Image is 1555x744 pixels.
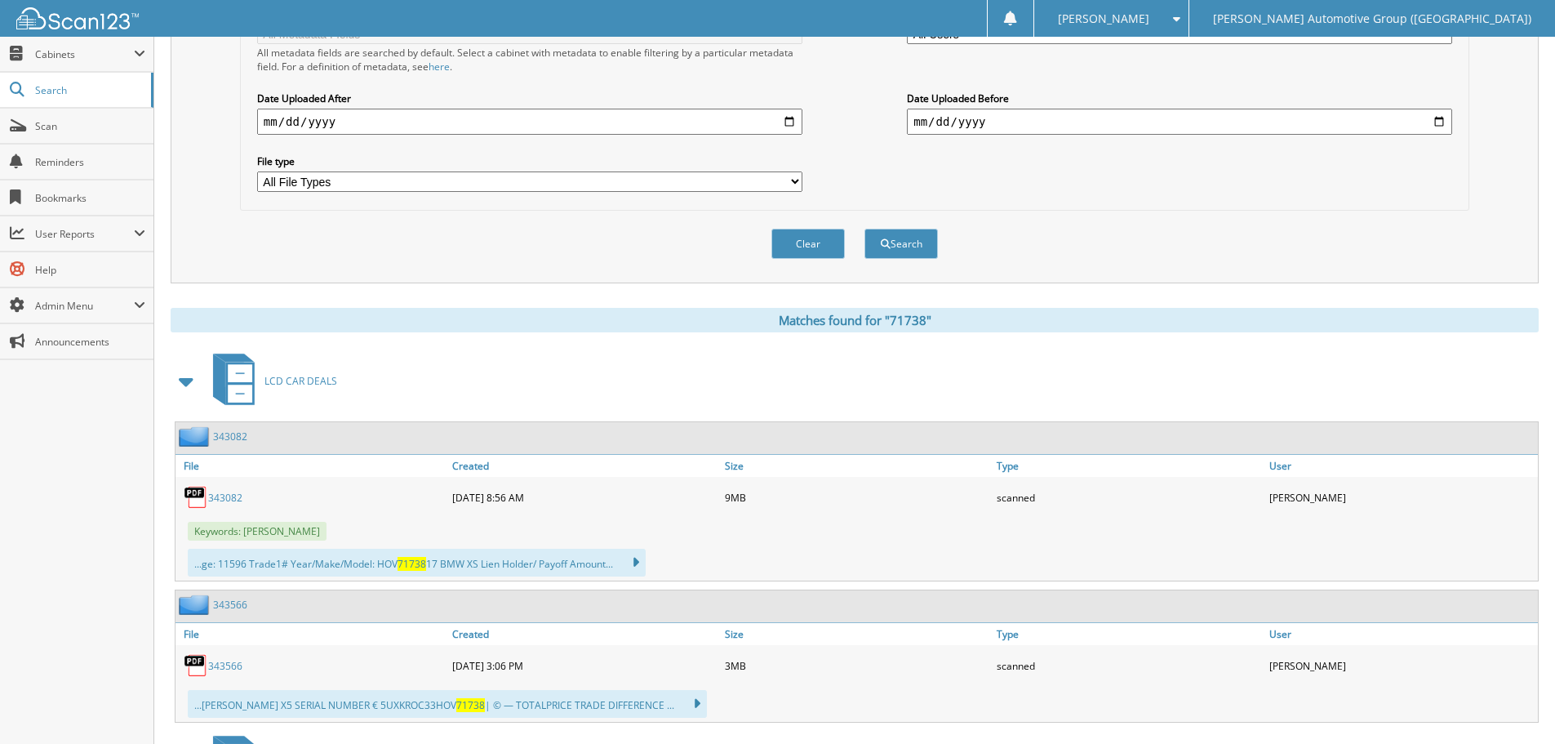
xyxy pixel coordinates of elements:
span: Announcements [35,335,145,349]
span: Bookmarks [35,191,145,205]
a: User [1265,623,1538,645]
a: File [175,455,448,477]
a: Created [448,623,721,645]
img: folder2.png [179,595,213,615]
a: 343566 [208,659,242,673]
div: scanned [993,481,1265,514]
div: [PERSON_NAME] [1265,649,1538,682]
span: Cabinets [35,47,134,61]
img: scan123-logo-white.svg [16,7,139,29]
div: [PERSON_NAME] [1265,481,1538,514]
div: ...ge: 11596 Trade1# Year/Make/Model: HOV 17 BMW XS Lien Holder/ Payoff Amount... [188,549,646,577]
div: [DATE] 3:06 PM [448,649,721,682]
img: folder2.png [179,426,213,447]
span: Scan [35,119,145,133]
div: 3MB [721,649,993,682]
label: Date Uploaded After [257,91,802,105]
a: Size [721,623,993,645]
div: All metadata fields are searched by default. Select a cabinet with metadata to enable filtering b... [257,46,802,74]
label: Date Uploaded Before [907,91,1452,105]
span: [PERSON_NAME] Automotive Group ([GEOGRAPHIC_DATA]) [1213,14,1531,24]
a: 343082 [213,430,247,443]
a: Type [993,623,1265,645]
label: File type [257,154,802,168]
input: end [907,109,1452,135]
a: 343566 [213,598,247,612]
img: PDF.png [184,485,208,510]
div: Matches found for "71738" [171,308,1539,332]
span: Help [35,263,145,277]
input: start [257,109,802,135]
a: Type [993,455,1265,477]
button: Search [864,229,938,259]
span: User Reports [35,227,134,241]
a: 343082 [208,491,242,505]
span: 71738 [456,698,485,712]
div: [DATE] 8:56 AM [448,481,721,514]
a: here [429,60,450,74]
a: Size [721,455,993,477]
a: User [1265,455,1538,477]
span: Keywords: [PERSON_NAME] [188,522,327,541]
span: Admin Menu [35,299,134,313]
iframe: Chat Widget [1473,666,1555,744]
a: Created [448,455,721,477]
div: ...[PERSON_NAME] X5 SERIAL NUMBER € 5UXKROC33HOV | © — TOTALPRICE TRADE DIFFERENCE ... [188,690,707,718]
button: Clear [771,229,845,259]
span: 71738 [398,557,426,571]
div: scanned [993,649,1265,682]
span: Search [35,83,143,97]
img: PDF.png [184,653,208,678]
a: File [175,623,448,645]
a: LCD CAR DEALS [203,349,337,413]
span: LCD CAR DEALS [264,374,337,388]
span: [PERSON_NAME] [1058,14,1149,24]
span: Reminders [35,155,145,169]
div: 9MB [721,481,993,514]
